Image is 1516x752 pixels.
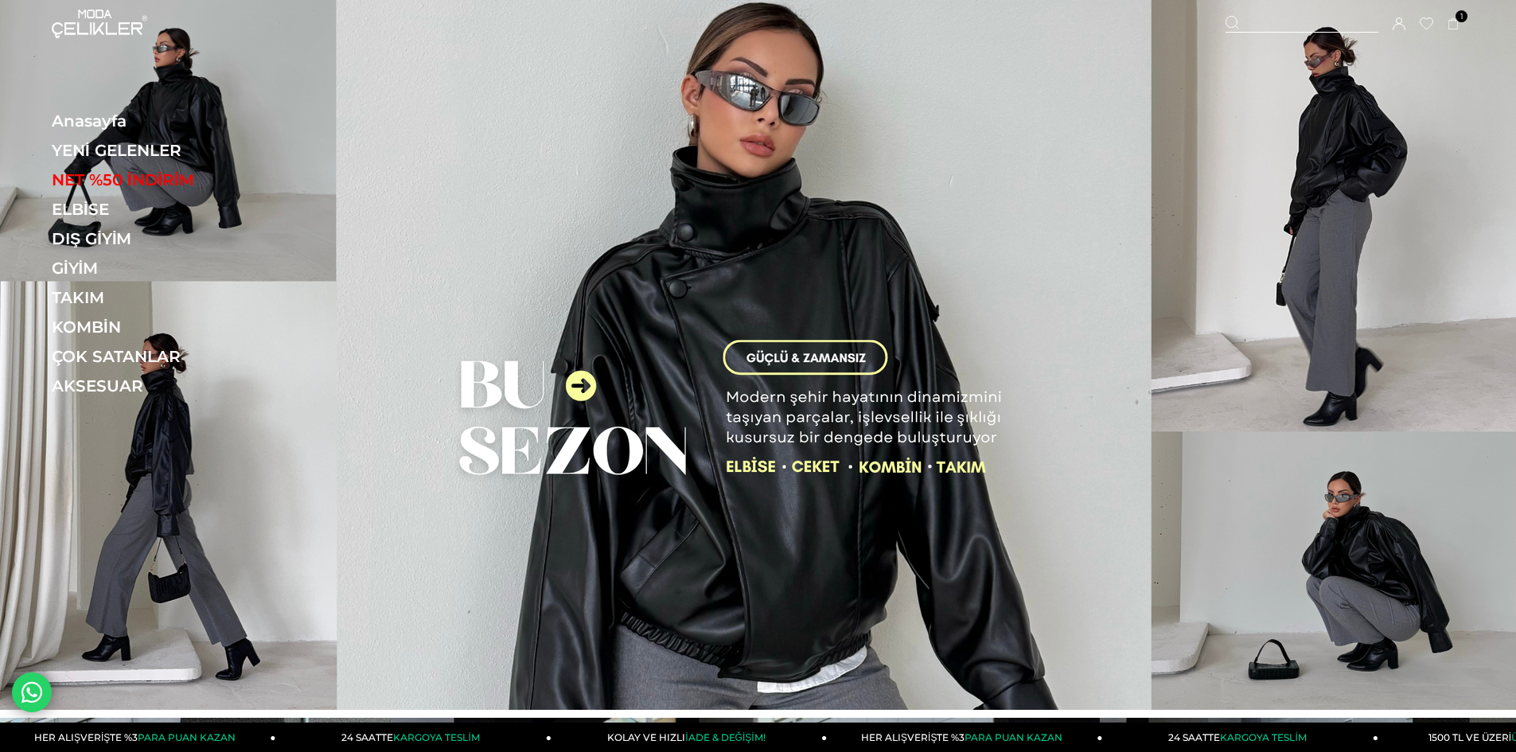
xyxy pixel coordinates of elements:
[827,723,1102,752] a: HER ALIŞVERİŞTE %3PARA PUAN KAZAN
[52,376,271,395] a: AKSESUAR
[1103,723,1378,752] a: 24 SAATTEKARGOYA TESLİM
[52,170,271,189] a: NET %50 İNDİRİM
[52,347,271,366] a: ÇOK SATANLAR
[52,288,271,307] a: TAKIM
[52,200,271,219] a: ELBİSE
[393,731,479,743] span: KARGOYA TESLİM
[551,723,827,752] a: KOLAY VE HIZLIİADE & DEĞİŞİM!
[1456,10,1467,22] span: 1
[52,229,271,248] a: DIŞ GİYİM
[1220,731,1306,743] span: KARGOYA TESLİM
[138,731,236,743] span: PARA PUAN KAZAN
[685,731,765,743] span: İADE & DEĞİŞİM!
[52,141,271,160] a: YENİ GELENLER
[52,259,271,278] a: GİYİM
[276,723,551,752] a: 24 SAATTEKARGOYA TESLİM
[52,318,271,337] a: KOMBİN
[52,10,147,38] img: logo
[1448,18,1459,30] a: 1
[52,111,271,131] a: Anasayfa
[965,731,1062,743] span: PARA PUAN KAZAN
